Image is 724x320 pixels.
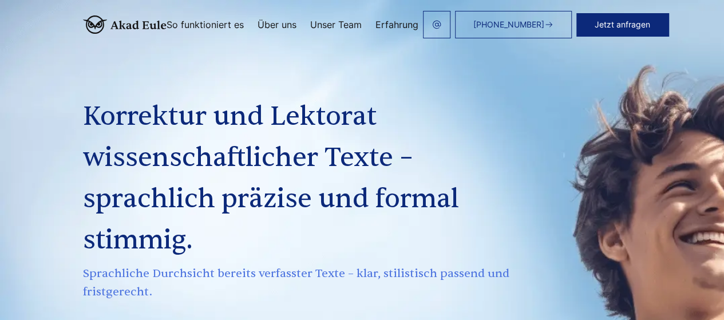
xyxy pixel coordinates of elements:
[258,20,296,29] a: Über uns
[375,20,418,29] a: Erfahrung
[310,20,362,29] a: Unser Team
[455,11,572,38] a: [PHONE_NUMBER]
[576,13,668,36] button: Jetzt anfragen
[83,96,513,261] h1: Korrektur und Lektorat wissenschaftlicher Texte – sprachlich präzise und formal stimmig.
[473,20,544,29] span: [PHONE_NUMBER]
[167,20,244,29] a: So funktioniert es
[83,264,513,301] span: Sprachliche Durchsicht bereits verfasster Texte – klar, stilistisch passend und fristgerecht.
[83,15,167,34] img: logo
[432,20,441,29] img: email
